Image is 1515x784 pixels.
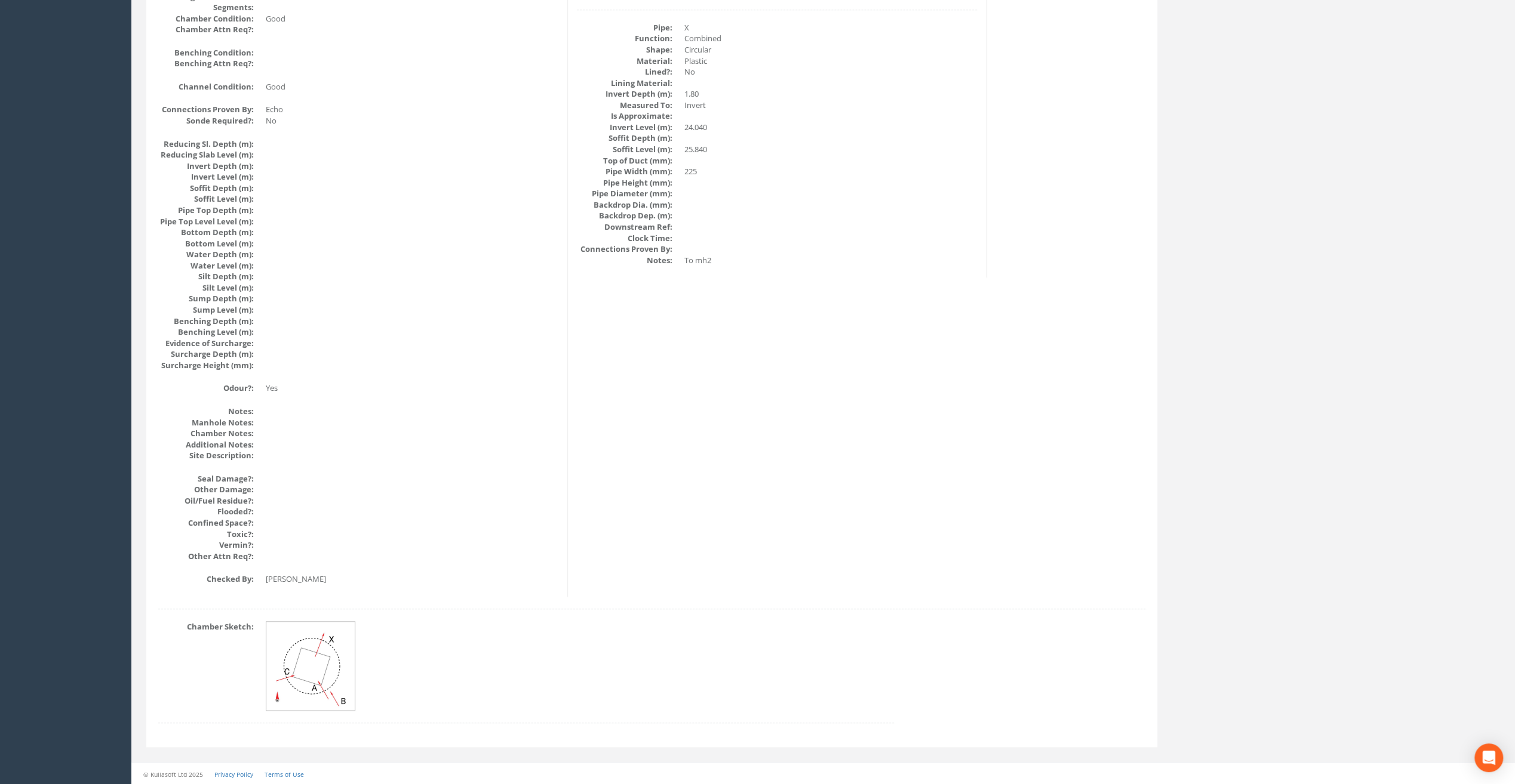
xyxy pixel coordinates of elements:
[577,166,672,177] dt: Pipe Width (mm):
[577,188,672,199] dt: Pipe Diameter (mm):
[214,770,253,779] a: Privacy Policy
[158,2,254,13] dt: Segments:
[684,33,977,44] dd: Combined
[266,622,356,711] img: c9edf83b-cf2c-778a-337c-b4f0edbaba36_3557589a-8921-4f53-4958-254ca1ccaa55_renderedChamberSketch.jpg
[577,44,672,55] dt: Shape:
[684,44,977,55] dd: Circular
[158,551,254,562] dt: Other Attn Req?:
[577,255,672,266] dt: Notes:
[158,360,254,371] dt: Surcharge Height (mm):
[577,199,672,211] dt: Backdrop Dia. (mm):
[684,88,977,100] dd: 1.80
[158,484,254,495] dt: Other Damage:
[577,155,672,166] dt: Top of Duct (mm):
[158,348,254,360] dt: Surcharge Depth (m):
[158,171,254,183] dt: Invert Level (m):
[158,216,254,227] dt: Pipe Top Level Level (m):
[577,110,672,122] dt: Is Approximate:
[577,33,672,44] dt: Function:
[577,243,672,255] dt: Connections Proven By:
[577,78,672,89] dt: Lining Material:
[158,138,254,150] dt: Reducing Sl. Depth (m):
[684,255,977,266] dd: To mh2
[158,495,254,507] dt: Oil/Fuel Residue?:
[577,177,672,189] dt: Pipe Height (mm):
[266,81,558,92] dd: Good
[684,166,977,177] dd: 225
[158,428,254,439] dt: Chamber Notes:
[266,115,558,126] dd: No
[577,88,672,100] dt: Invert Depth (m):
[577,55,672,67] dt: Material:
[158,338,254,349] dt: Evidence of Surcharge:
[158,326,254,338] dt: Benching Level (m):
[158,506,254,517] dt: Flooded?:
[158,47,254,58] dt: Benching Condition:
[684,122,977,133] dd: 24.040
[158,473,254,484] dt: Seal Damage?:
[158,316,254,327] dt: Benching Depth (m):
[266,104,558,115] dd: Echo
[577,233,672,244] dt: Clock Time:
[577,100,672,111] dt: Measured To:
[158,238,254,249] dt: Bottom Level (m):
[158,249,254,260] dt: Water Depth (m):
[577,22,672,33] dt: Pipe:
[577,122,672,133] dt: Invert Level (m):
[158,104,254,115] dt: Connections Proven By:
[158,193,254,205] dt: Soffit Level (m):
[158,417,254,428] dt: Manhole Notes:
[158,227,254,238] dt: Bottom Depth (m):
[143,770,203,779] small: © Kullasoft Ltd 2025
[158,621,254,632] dt: Chamber Sketch:
[158,205,254,216] dt: Pipe Top Depth (m):
[577,221,672,233] dt: Downstream Ref:
[158,293,254,304] dt: Sump Depth (m):
[158,304,254,316] dt: Sump Level (m):
[266,382,558,394] dd: Yes
[158,529,254,540] dt: Toxic?:
[684,22,977,33] dd: X
[158,517,254,529] dt: Confined Space?:
[158,450,254,461] dt: Site Description:
[158,539,254,551] dt: Vermin?:
[577,132,672,144] dt: Soffit Depth (m):
[158,115,254,126] dt: Sonde Required?:
[684,66,977,78] dd: No
[266,13,558,24] dd: Good
[684,55,977,67] dd: Plastic
[158,58,254,69] dt: Benching Attn Req?:
[684,100,977,111] dd: Invert
[265,770,304,779] a: Terms of Use
[158,282,254,294] dt: Silt Level (m):
[1474,743,1503,772] div: Open Intercom Messenger
[266,573,558,585] dd: [PERSON_NAME]
[158,573,254,585] dt: Checked By:
[158,13,254,24] dt: Chamber Condition:
[158,160,254,172] dt: Invert Depth (m):
[577,210,672,221] dt: Backdrop Dep. (m):
[577,66,672,78] dt: Lined?:
[577,144,672,155] dt: Soffit Level (m):
[158,271,254,282] dt: Silt Depth (m):
[158,406,254,417] dt: Notes:
[684,144,977,155] dd: 25.840
[158,81,254,92] dt: Channel Condition:
[158,24,254,35] dt: Chamber Attn Req?:
[158,260,254,271] dt: Water Level (m):
[158,439,254,450] dt: Additional Notes:
[158,382,254,394] dt: Odour?:
[158,149,254,160] dt: Reducing Slab Level (m):
[158,183,254,194] dt: Soffit Depth (m):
